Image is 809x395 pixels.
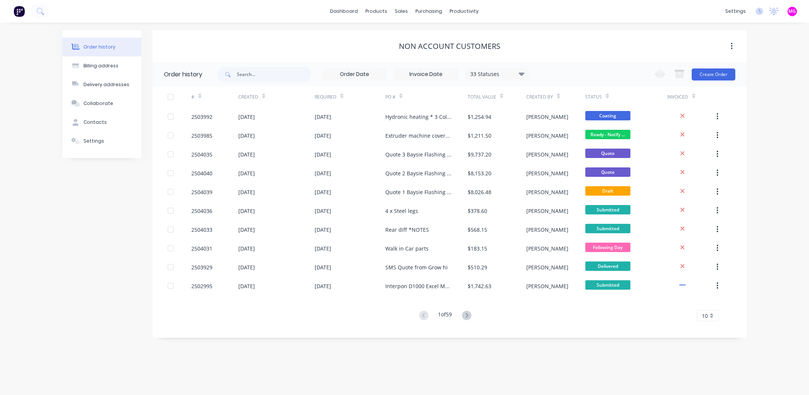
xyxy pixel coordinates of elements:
[468,226,487,234] div: $568.15
[238,132,255,140] div: [DATE]
[385,150,453,158] div: Quote 3 Baysie Flashing and Ventilation
[468,94,496,100] div: Total Value
[668,94,688,100] div: Invoiced
[585,111,630,120] span: Coating
[327,6,362,17] a: dashboard
[62,94,141,113] button: Collaborate
[526,150,568,158] div: [PERSON_NAME]
[526,263,568,271] div: [PERSON_NAME]
[315,245,331,252] div: [DATE]
[702,312,708,320] span: 10
[238,282,255,290] div: [DATE]
[385,169,453,177] div: Quote 2 Baysie Flashing and Ventilation
[238,150,255,158] div: [DATE]
[191,150,212,158] div: 2504035
[238,207,255,215] div: [DATE]
[385,113,453,121] div: Hydronic heating * 3 Colours Top coat only
[191,132,212,140] div: 2503985
[526,226,568,234] div: [PERSON_NAME]
[315,132,331,140] div: [DATE]
[83,81,129,88] div: Delivery addresses
[385,226,429,234] div: Rear diff *NOTES
[164,70,202,79] div: Order history
[468,188,491,196] div: $8,026.48
[385,87,468,107] div: PO #
[468,132,491,140] div: $1,211.50
[315,150,331,158] div: [DATE]
[315,282,331,290] div: [DATE]
[585,280,630,290] span: Submitted
[238,87,315,107] div: Created
[83,62,118,69] div: Billing address
[83,119,107,126] div: Contacts
[468,87,526,107] div: Total Value
[191,245,212,252] div: 2504031
[385,94,395,100] div: PO #
[468,245,487,252] div: $183.15
[585,167,630,177] span: Quote
[668,87,715,107] div: Invoiced
[238,226,255,234] div: [DATE]
[385,188,453,196] div: Quote 1 Baysie Flashing and Ventilation
[315,169,331,177] div: [DATE]
[526,94,553,100] div: Created By
[526,169,568,177] div: [PERSON_NAME]
[315,94,336,100] div: Required
[191,282,212,290] div: 2502995
[238,169,255,177] div: [DATE]
[62,75,141,94] button: Delivery addresses
[466,70,529,78] div: 33 Statuses
[62,113,141,132] button: Contacts
[526,87,585,107] div: Created By
[468,207,487,215] div: $378.60
[191,113,212,121] div: 2503992
[191,94,194,100] div: #
[692,68,735,81] button: Create Order
[391,6,412,17] div: sales
[191,188,212,196] div: 2504039
[468,263,487,271] div: $510.29
[315,263,331,271] div: [DATE]
[468,282,491,290] div: $1,742.63
[446,6,483,17] div: productivity
[191,169,212,177] div: 2504040
[526,188,568,196] div: [PERSON_NAME]
[315,87,385,107] div: Required
[526,113,568,121] div: [PERSON_NAME]
[526,245,568,252] div: [PERSON_NAME]
[315,226,331,234] div: [DATE]
[468,113,491,121] div: $1,254.94
[789,8,796,15] span: MG
[315,113,331,121] div: [DATE]
[238,113,255,121] div: [DATE]
[62,132,141,150] button: Settings
[83,100,113,107] div: Collaborate
[191,207,212,215] div: 2504036
[237,67,311,82] input: Search...
[385,263,448,271] div: SMS Quote from Grow hi
[585,130,630,139] span: Ready - Notify ...
[585,149,630,158] span: Quote
[526,207,568,215] div: [PERSON_NAME]
[585,186,630,196] span: Draft
[385,132,453,140] div: Extruder machine covers x 6
[323,69,386,80] input: Order Date
[315,188,331,196] div: [DATE]
[238,263,255,271] div: [DATE]
[385,245,429,252] div: Walk in Car parts
[526,132,568,140] div: [PERSON_NAME]
[526,282,568,290] div: [PERSON_NAME]
[315,207,331,215] div: [DATE]
[385,282,453,290] div: Interpon D1000 Excel Monument Satin CB
[83,138,104,144] div: Settings
[362,6,391,17] div: products
[191,87,238,107] div: #
[721,6,750,17] div: settings
[468,150,491,158] div: $9,737.20
[191,263,212,271] div: 2503929
[585,243,630,252] span: Following Day
[585,224,630,233] span: Submitted
[14,6,25,17] img: Factory
[412,6,446,17] div: purchasing
[385,207,418,215] div: 4 x Steel legs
